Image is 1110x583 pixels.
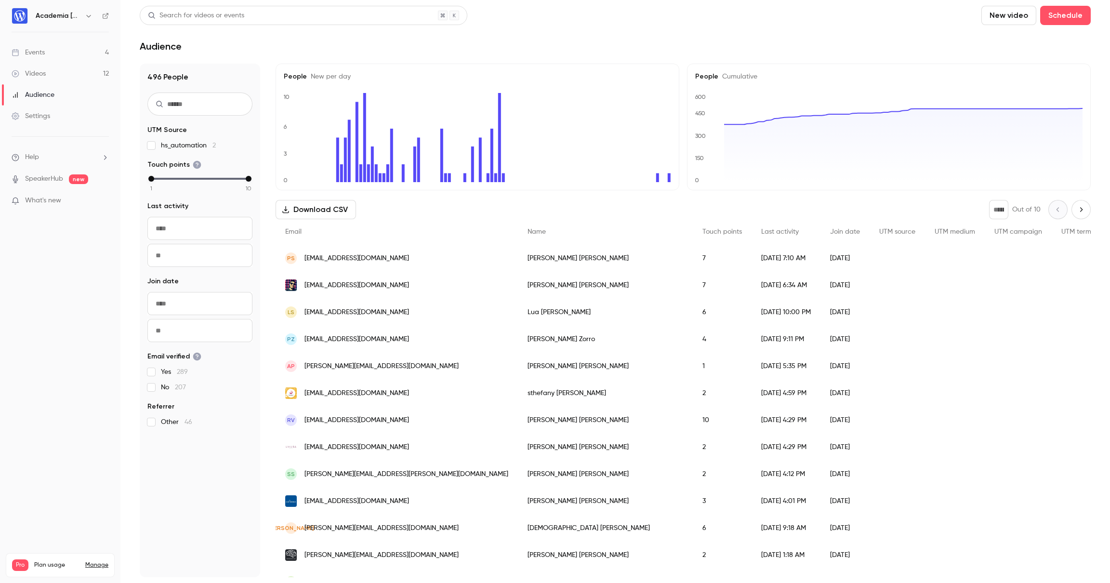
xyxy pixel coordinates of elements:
[304,307,409,318] span: [EMAIL_ADDRESS][DOMAIN_NAME]
[752,245,820,272] div: [DATE] 7:10 AM
[12,8,27,24] img: Academia WordPress.com
[304,550,459,560] span: [PERSON_NAME][EMAIL_ADDRESS][DOMAIN_NAME]
[25,196,61,206] span: What's new
[820,515,870,542] div: [DATE]
[177,369,188,375] span: 289
[12,90,54,100] div: Audience
[518,353,693,380] div: [PERSON_NAME] [PERSON_NAME]
[150,184,152,193] span: 1
[304,469,508,479] span: [PERSON_NAME][EMAIL_ADDRESS][PERSON_NAME][DOMAIN_NAME]
[268,524,314,532] span: [PERSON_NAME]
[36,11,81,21] h6: Academia [DOMAIN_NAME]
[283,93,290,100] text: 10
[693,326,752,353] div: 4
[285,441,297,453] img: uhuragroup.com
[12,69,46,79] div: Videos
[304,280,409,291] span: [EMAIL_ADDRESS][DOMAIN_NAME]
[147,217,252,240] input: From
[304,442,409,452] span: [EMAIL_ADDRESS][DOMAIN_NAME]
[285,279,297,291] img: gianko.com
[304,361,459,371] span: [PERSON_NAME][EMAIL_ADDRESS][DOMAIN_NAME]
[285,387,297,399] img: paxzu.co
[34,561,79,569] span: Plan usage
[752,542,820,569] div: [DATE] 1:18 AM
[304,388,409,398] span: [EMAIL_ADDRESS][DOMAIN_NAME]
[148,11,244,21] div: Search for videos or events
[695,155,704,161] text: 150
[147,71,252,83] h1: 496 People
[693,461,752,488] div: 2
[161,367,188,377] span: Yes
[12,559,28,571] span: Pro
[820,299,870,326] div: [DATE]
[69,174,88,184] span: new
[246,184,251,193] span: 10
[147,352,201,361] span: Email verified
[981,6,1036,25] button: New video
[820,542,870,569] div: [DATE]
[518,488,693,515] div: [PERSON_NAME] [PERSON_NAME]
[518,542,693,569] div: [PERSON_NAME] [PERSON_NAME]
[284,72,671,81] h5: People
[161,141,216,150] span: hs_automation
[161,383,186,392] span: No
[140,40,182,52] h1: Audience
[285,228,302,235] span: Email
[304,334,409,344] span: [EMAIL_ADDRESS][DOMAIN_NAME]
[304,415,409,425] span: [EMAIL_ADDRESS][DOMAIN_NAME]
[752,326,820,353] div: [DATE] 9:11 PM
[695,93,706,100] text: 600
[12,48,45,57] div: Events
[284,150,287,157] text: 3
[1061,228,1091,235] span: UTM term
[518,515,693,542] div: [DEMOGRAPHIC_DATA] [PERSON_NAME]
[276,200,356,219] button: Download CSV
[820,488,870,515] div: [DATE]
[1040,6,1091,25] button: Schedule
[518,407,693,434] div: [PERSON_NAME] [PERSON_NAME]
[761,228,799,235] span: Last activity
[820,326,870,353] div: [DATE]
[212,142,216,149] span: 2
[147,292,252,315] input: From
[752,488,820,515] div: [DATE] 4:01 PM
[283,177,288,184] text: 0
[246,176,251,182] div: max
[695,72,1083,81] h5: People
[161,417,192,427] span: Other
[693,434,752,461] div: 2
[285,549,297,561] img: intercreativos.com
[820,353,870,380] div: [DATE]
[693,488,752,515] div: 3
[147,201,188,211] span: Last activity
[752,515,820,542] div: [DATE] 9:18 AM
[287,470,295,478] span: SS
[12,152,109,162] li: help-dropdown-opener
[518,245,693,272] div: [PERSON_NAME] [PERSON_NAME]
[147,402,174,411] span: Referrer
[752,461,820,488] div: [DATE] 4:12 PM
[752,353,820,380] div: [DATE] 5:35 PM
[693,245,752,272] div: 7
[820,434,870,461] div: [DATE]
[518,272,693,299] div: [PERSON_NAME] [PERSON_NAME]
[518,380,693,407] div: sthefany [PERSON_NAME]
[85,561,108,569] a: Manage
[830,228,860,235] span: Join date
[97,197,109,205] iframe: Noticeable Trigger
[287,335,295,344] span: PZ
[25,152,39,162] span: Help
[820,461,870,488] div: [DATE]
[695,110,705,117] text: 450
[288,308,294,317] span: LS
[518,299,693,326] div: Lua [PERSON_NAME]
[820,272,870,299] div: [DATE]
[695,132,706,139] text: 300
[1071,200,1091,219] button: Next page
[702,228,742,235] span: Touch points
[283,123,287,130] text: 6
[752,407,820,434] div: [DATE] 4:29 PM
[879,228,915,235] span: UTM source
[147,277,179,286] span: Join date
[12,111,50,121] div: Settings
